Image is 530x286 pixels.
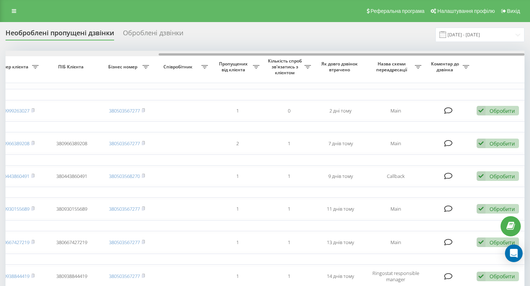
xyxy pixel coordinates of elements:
div: Необроблені пропущені дзвінки [6,29,114,40]
a: 380503567277 [109,205,140,212]
div: Оброблені дзвінки [123,29,183,40]
span: Налаштування профілю [437,8,495,14]
div: Обробити [490,107,515,114]
span: ПІБ Клієнта [49,64,95,70]
td: Main [366,134,425,153]
td: 2 дні тому [315,102,366,120]
div: Open Intercom Messenger [505,244,523,262]
td: 1 [212,167,263,185]
span: Співробітник [156,64,201,70]
td: 380443860491 [42,167,101,185]
td: Main [366,199,425,219]
td: 380966389208 [42,134,101,153]
td: 380667427219 [42,233,101,252]
div: Обробити [490,205,515,212]
td: 1 [263,134,315,153]
td: Callback [366,167,425,185]
a: 380503567277 [109,239,140,246]
div: Обробити [490,239,515,246]
td: 1 [212,102,263,120]
td: 380930155689 [42,199,101,219]
a: 380503567277 [109,273,140,279]
span: Реферальна програма [371,8,425,14]
span: Пропущених від клієнта [215,61,253,72]
td: 11 днів тому [315,199,366,219]
td: Main [366,233,425,252]
span: Вихід [507,8,520,14]
span: Бізнес номер [105,64,142,70]
td: 1 [212,199,263,219]
span: Назва схеми переадресації [370,61,415,72]
div: Обробити [490,173,515,180]
td: 0 [263,102,315,120]
div: Обробити [490,140,515,147]
a: 380503568270 [109,173,140,179]
td: Main [366,102,425,120]
a: 380503567277 [109,107,140,114]
span: Коментар до дзвінка [429,61,463,72]
td: 1 [212,233,263,252]
div: Обробити [490,273,515,280]
span: Як довго дзвінок втрачено [321,61,360,72]
a: 380503567277 [109,140,140,147]
td: 2 [212,134,263,153]
td: 7 днів тому [315,134,366,153]
span: Кількість спроб зв'язатись з клієнтом [267,58,304,75]
td: 1 [263,199,315,219]
td: 1 [263,167,315,185]
td: 9 днів тому [315,167,366,185]
td: 13 днів тому [315,233,366,252]
td: 1 [263,233,315,252]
